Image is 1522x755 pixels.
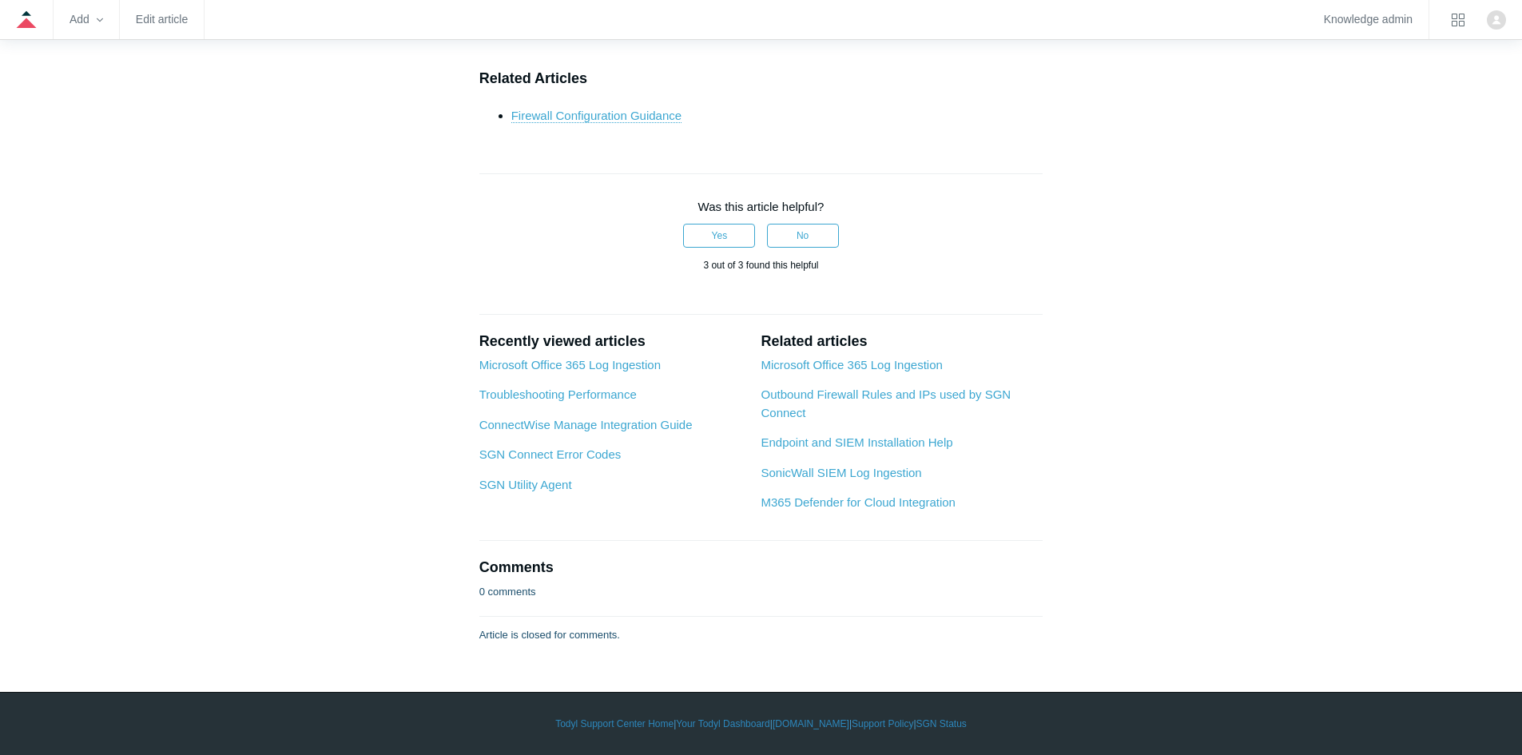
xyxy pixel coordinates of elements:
[761,466,921,479] a: SonicWall SIEM Log Ingestion
[761,435,952,449] a: Endpoint and SIEM Installation Help
[479,67,1043,90] h3: Related Articles
[479,627,620,643] p: Article is closed for comments.
[761,387,1011,419] a: Outbound Firewall Rules and IPs used by SGN Connect
[555,717,674,731] a: Todyl Support Center Home
[479,447,622,461] a: SGN Connect Error Codes
[479,557,1043,578] h2: Comments
[479,478,572,491] a: SGN Utility Agent
[916,717,967,731] a: SGN Status
[479,584,536,600] p: 0 comments
[761,358,942,372] a: Microsoft Office 365 Log Ingestion
[511,109,682,123] a: Firewall Configuration Guidance
[136,15,188,24] a: Edit article
[683,224,755,248] button: This article was helpful
[676,717,769,731] a: Your Todyl Dashboard
[479,358,661,372] a: Microsoft Office 365 Log Ingestion
[1324,15,1413,24] a: Knowledge admin
[703,260,818,271] span: 3 out of 3 found this helpful
[1487,10,1506,30] zd-hc-trigger: Click your profile icon to open the profile menu
[479,331,745,352] h2: Recently viewed articles
[298,717,1225,731] div: | | | |
[1487,10,1506,30] img: user avatar
[479,387,637,401] a: Troubleshooting Performance
[767,224,839,248] button: This article was not helpful
[852,717,913,731] a: Support Policy
[479,418,693,431] a: ConnectWise Manage Integration Guide
[698,200,825,213] span: Was this article helpful?
[761,495,955,509] a: M365 Defender for Cloud Integration
[70,15,103,24] zd-hc-trigger: Add
[773,717,849,731] a: [DOMAIN_NAME]
[761,331,1043,352] h2: Related articles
